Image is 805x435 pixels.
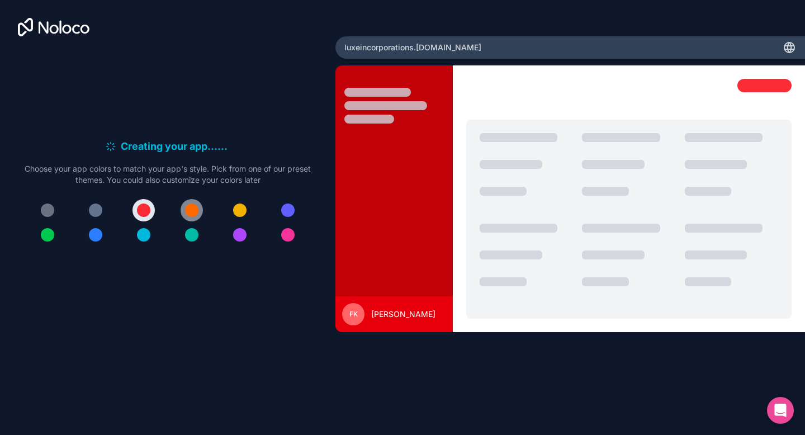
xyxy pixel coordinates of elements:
[25,163,311,186] p: Choose your app colors to match your app's style. Pick from one of our preset themes. You could a...
[121,139,231,154] h6: Creating your app...
[349,310,358,319] span: FK
[344,42,481,53] span: luxeincorporations .[DOMAIN_NAME]
[767,397,794,424] div: Open Intercom Messenger
[371,309,435,320] span: [PERSON_NAME]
